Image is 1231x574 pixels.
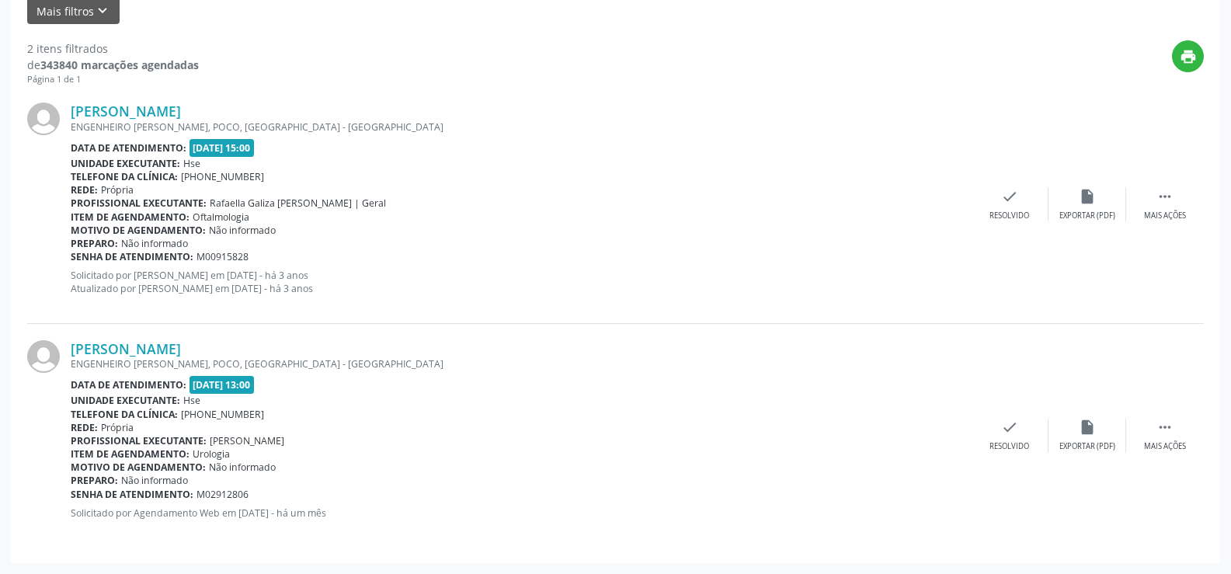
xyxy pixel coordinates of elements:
[27,57,199,73] div: de
[1001,188,1018,205] i: check
[40,57,199,72] strong: 343840 marcações agendadas
[71,506,971,520] p: Solicitado por Agendamento Web em [DATE] - há um mês
[989,210,1029,221] div: Resolvido
[71,474,118,487] b: Preparo:
[193,447,230,461] span: Urologia
[1144,441,1186,452] div: Mais ações
[71,461,206,474] b: Motivo de agendamento:
[1144,210,1186,221] div: Mais ações
[71,183,98,197] b: Rede:
[71,340,181,357] a: [PERSON_NAME]
[71,488,193,501] b: Senha de atendimento:
[71,224,206,237] b: Motivo de agendamento:
[71,237,118,250] b: Preparo:
[71,408,178,421] b: Telefone da clínica:
[27,340,60,373] img: img
[27,103,60,135] img: img
[71,103,181,120] a: [PERSON_NAME]
[27,73,199,86] div: Página 1 de 1
[71,210,190,224] b: Item de agendamento:
[193,210,249,224] span: Oftalmologia
[71,421,98,434] b: Rede:
[210,197,386,210] span: Rafaella Galiza [PERSON_NAME] | Geral
[71,170,178,183] b: Telefone da clínica:
[1059,441,1115,452] div: Exportar (PDF)
[71,141,186,155] b: Data de atendimento:
[1156,419,1174,436] i: 
[196,488,249,501] span: M02912806
[1001,419,1018,436] i: check
[183,394,200,407] span: Hse
[101,421,134,434] span: Própria
[71,434,207,447] b: Profissional executante:
[209,461,276,474] span: Não informado
[71,394,180,407] b: Unidade executante:
[101,183,134,197] span: Própria
[1180,48,1197,65] i: print
[1079,419,1096,436] i: insert_drive_file
[121,237,188,250] span: Não informado
[181,170,264,183] span: [PHONE_NUMBER]
[71,269,971,295] p: Solicitado por [PERSON_NAME] em [DATE] - há 3 anos Atualizado por [PERSON_NAME] em [DATE] - há 3 ...
[210,434,284,447] span: [PERSON_NAME]
[190,139,255,157] span: [DATE] 15:00
[190,376,255,394] span: [DATE] 13:00
[1172,40,1204,72] button: print
[1059,210,1115,221] div: Exportar (PDF)
[209,224,276,237] span: Não informado
[71,157,180,170] b: Unidade executante:
[196,250,249,263] span: M00915828
[183,157,200,170] span: Hse
[989,441,1029,452] div: Resolvido
[71,447,190,461] b: Item de agendamento:
[1079,188,1096,205] i: insert_drive_file
[27,40,199,57] div: 2 itens filtrados
[71,197,207,210] b: Profissional executante:
[121,474,188,487] span: Não informado
[181,408,264,421] span: [PHONE_NUMBER]
[94,2,111,19] i: keyboard_arrow_down
[71,120,971,134] div: ENGENHEIRO [PERSON_NAME], POCO, [GEOGRAPHIC_DATA] - [GEOGRAPHIC_DATA]
[71,357,971,370] div: ENGENHEIRO [PERSON_NAME], POCO, [GEOGRAPHIC_DATA] - [GEOGRAPHIC_DATA]
[71,250,193,263] b: Senha de atendimento:
[1156,188,1174,205] i: 
[71,378,186,391] b: Data de atendimento:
